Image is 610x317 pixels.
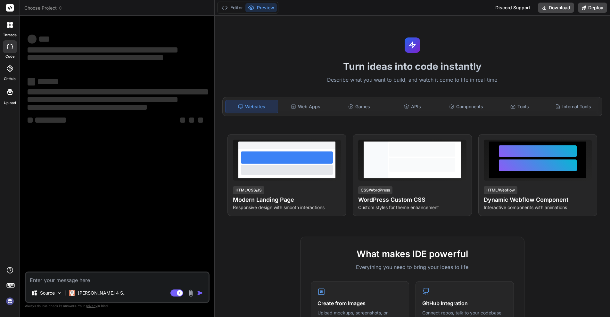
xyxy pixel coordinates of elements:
[311,247,514,261] h2: What makes IDE powerful
[39,37,49,42] span: ‌
[28,78,35,85] span: ‌
[25,303,210,309] p: Always double-check its answers. Your in Bind
[28,118,33,123] span: ‌
[219,3,245,12] button: Editor
[440,100,492,113] div: Components
[225,100,278,113] div: Websites
[69,290,75,296] img: Claude 4 Sonnet
[38,79,58,84] span: ‌
[317,299,402,307] h4: Create from Images
[187,289,194,297] img: attachment
[28,97,177,102] span: ‌
[494,100,546,113] div: Tools
[40,290,55,296] p: Source
[538,3,574,13] button: Download
[28,55,163,60] span: ‌
[28,105,147,110] span: ‌
[5,54,14,59] label: code
[4,100,16,106] label: Upload
[189,118,194,123] span: ‌
[28,89,208,94] span: ‌
[358,204,466,211] p: Custom styles for theme enhancement
[547,100,599,113] div: Internal Tools
[197,290,203,296] img: icon
[218,61,606,72] h1: Turn ideas into code instantly
[28,47,177,53] span: ‌
[358,195,466,204] h4: WordPress Custom CSS
[578,3,607,13] button: Deploy
[180,118,185,123] span: ‌
[386,100,439,113] div: APIs
[4,76,16,82] label: GitHub
[24,5,62,11] span: Choose Project
[422,299,507,307] h4: GitHub Integration
[218,76,606,84] p: Describe what you want to build, and watch it come to life in real-time
[233,195,341,204] h4: Modern Landing Page
[358,186,392,194] div: CSS/WordPress
[233,204,341,211] p: Responsive design with smooth interactions
[35,118,66,123] span: ‌
[28,35,37,44] span: ‌
[491,3,534,13] div: Discord Support
[279,100,332,113] div: Web Apps
[245,3,277,12] button: Preview
[198,118,203,123] span: ‌
[3,32,17,38] label: threads
[484,195,592,204] h4: Dynamic Webflow Component
[233,186,264,194] div: HTML/CSS/JS
[333,100,385,113] div: Games
[78,290,126,296] p: [PERSON_NAME] 4 S..
[484,204,592,211] p: Interactive components with animations
[57,290,62,296] img: Pick Models
[86,304,97,308] span: privacy
[4,296,15,307] img: signin
[484,186,517,194] div: HTML/Webflow
[311,263,514,271] p: Everything you need to bring your ideas to life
